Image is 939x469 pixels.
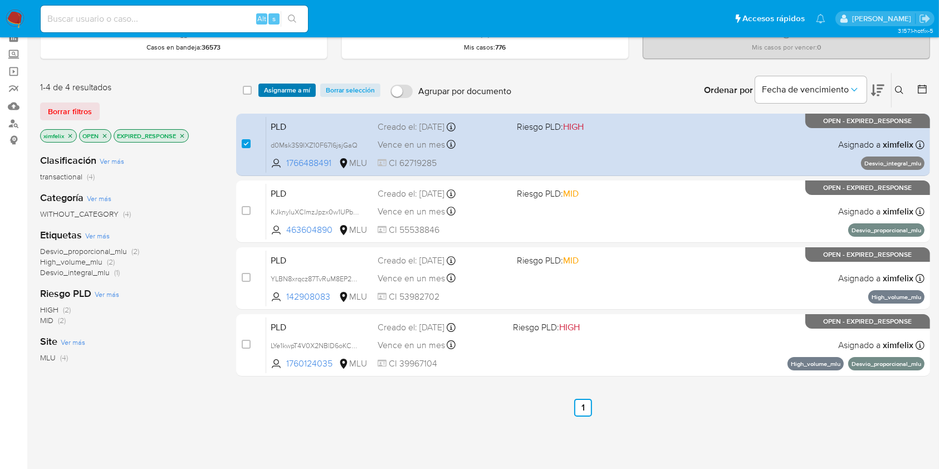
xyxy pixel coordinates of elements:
span: Accesos rápidos [742,13,805,25]
span: 3.157.1-hotfix-5 [898,26,933,35]
button: search-icon [281,11,304,27]
p: ximena.felix@mercadolibre.com [852,13,915,24]
span: s [272,13,276,24]
span: Alt [257,13,266,24]
input: Buscar usuario o caso... [41,12,308,26]
a: Salir [919,13,931,25]
a: Notificaciones [816,14,825,23]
